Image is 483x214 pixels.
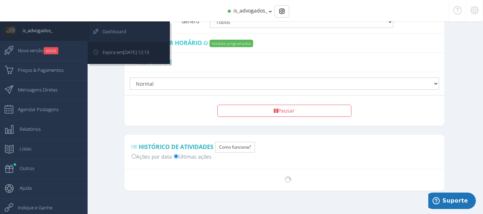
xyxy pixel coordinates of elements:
[132,154,136,159] input: Ações por data
[44,47,58,54] small: NOVO
[13,159,34,177] span: Outros
[233,7,267,14] span: is_advogados_
[174,154,178,159] input: Últimas ações
[275,5,289,18] div: Basic example
[428,193,476,210] iframe: Abre um widget para que você possa encontrar mais informações
[136,39,202,47] span: Programar horário
[123,49,149,55] span: [DATE] 12:13
[11,81,58,99] span: Mensagens Diretas
[215,142,255,153] button: Como funciona?
[11,61,64,79] span: Preços & Pagamentos
[11,41,58,59] span: Nova versão
[15,21,53,39] span: is_advogados_
[89,23,169,42] a: Dashboard
[13,140,31,158] span: Listas
[13,120,41,138] span: Relatórios
[13,179,32,197] span: Ajuda
[95,23,126,40] span: Dashboard
[284,176,291,183] img: loader.gif
[95,43,149,61] span: Expira em
[139,143,213,151] span: Histórico de Atividades
[132,153,172,160] label: Ações por data
[279,9,285,14] img: Instagram_simple_icon.svg
[210,40,253,47] label: horários programados
[174,153,212,160] label: Últimas ações
[5,25,15,36] img: User Image
[11,100,59,118] span: Agendar Postagens
[89,43,169,63] a: Expira em[DATE] 12:13
[217,105,351,117] button: Pausar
